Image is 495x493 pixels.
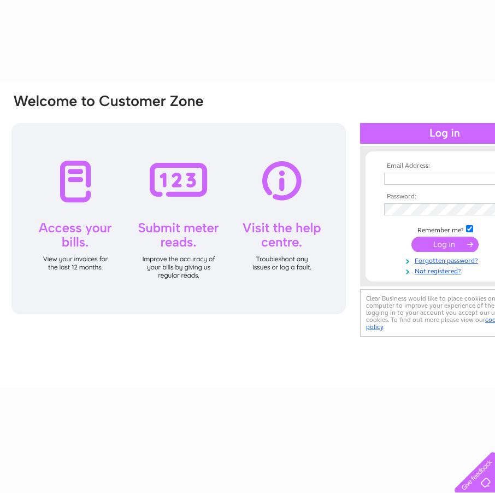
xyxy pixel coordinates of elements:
[411,237,479,252] input: Submit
